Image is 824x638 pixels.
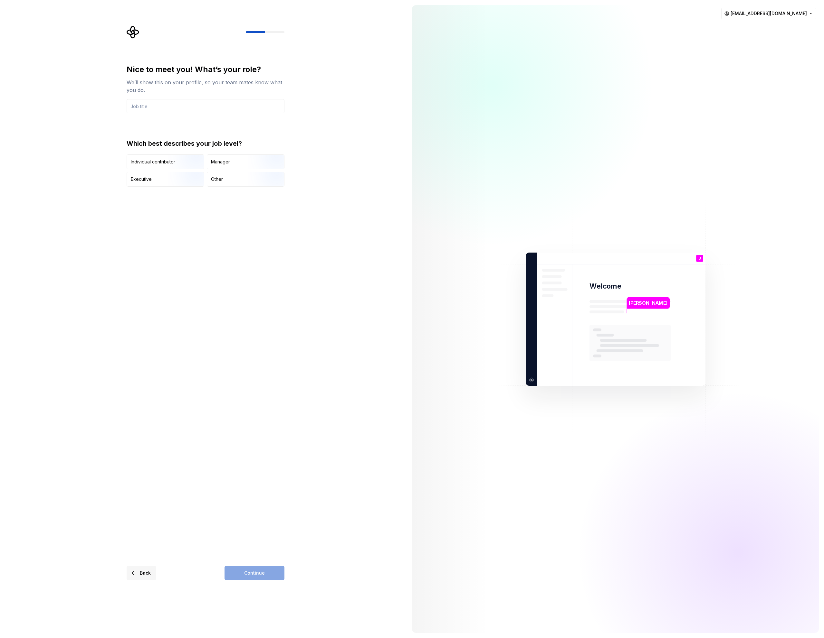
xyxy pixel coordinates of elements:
div: Which best describes your job level? [127,139,284,148]
div: We’ll show this on your profile, so your team mates know what you do. [127,79,284,94]
div: Individual contributor [131,159,175,165]
svg: Supernova Logo [127,26,139,39]
div: Manager [211,159,230,165]
p: Welcome [589,282,621,291]
span: Back [140,570,151,576]
button: [EMAIL_ADDRESS][DOMAIN_NAME] [721,8,816,19]
p: [PERSON_NAME] [629,299,667,306]
span: [EMAIL_ADDRESS][DOMAIN_NAME] [731,10,807,17]
div: Nice to meet you! What’s your role? [127,64,284,75]
div: Executive [131,176,152,182]
p: J [698,256,700,260]
div: Other [211,176,223,182]
input: Job title [127,99,284,113]
button: Back [127,566,156,580]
